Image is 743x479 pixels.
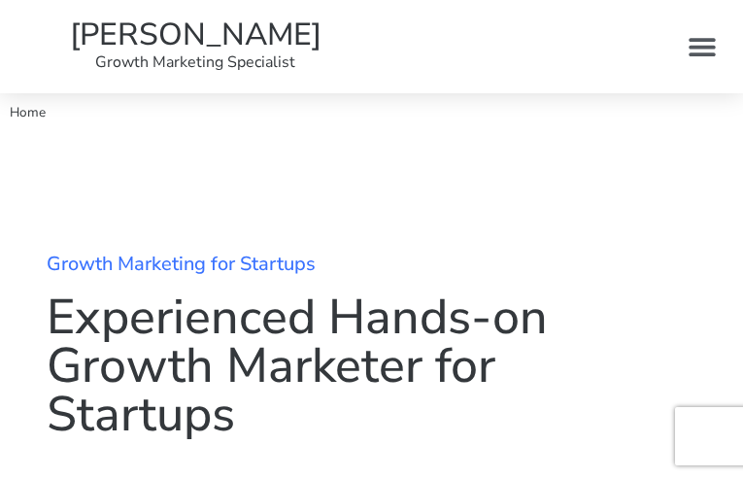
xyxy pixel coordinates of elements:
span: Home [10,103,46,121]
h2: Growth Marketing for Startups [47,255,696,274]
p: Growth Marketing Specialist [19,51,372,74]
iframe: Chat Widget [646,386,743,479]
a: [PERSON_NAME] [70,14,321,55]
h1: Experienced Hands-on Growth Marketer for Startups [47,293,696,439]
div: Menu Toggle [680,24,724,68]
